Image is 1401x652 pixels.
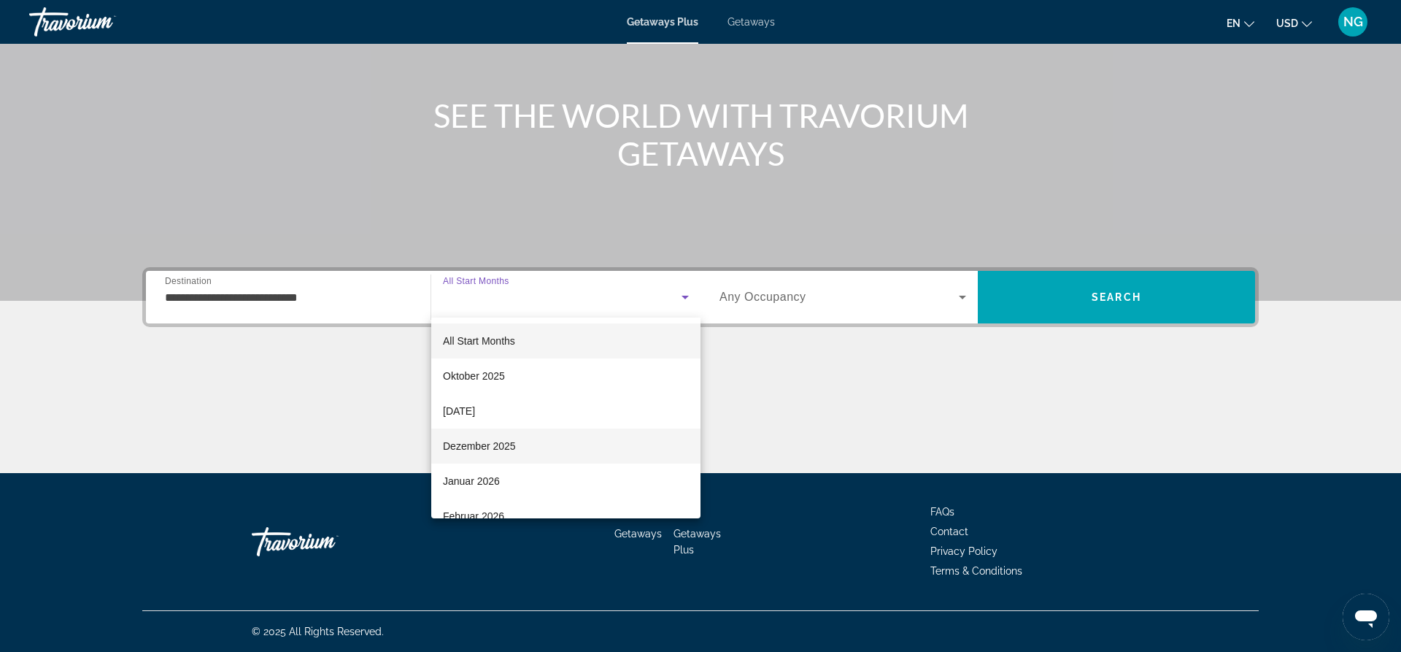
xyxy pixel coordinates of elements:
[443,402,475,420] span: [DATE]
[443,472,500,490] span: Januar 2026
[443,507,504,525] span: Februar 2026
[1343,594,1389,640] iframe: Schaltfläche zum Öffnen des Messaging-Fensters
[443,367,505,385] span: Oktober 2025
[443,335,515,347] span: All Start Months
[443,437,516,455] span: Dezember 2025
